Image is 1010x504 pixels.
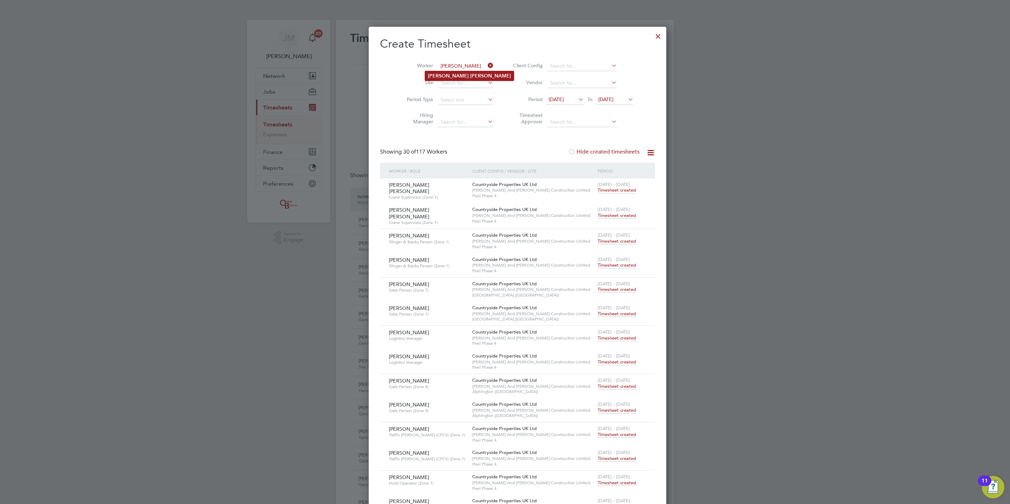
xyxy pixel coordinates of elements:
[472,359,594,365] span: [PERSON_NAME] And [PERSON_NAME] Construction Limited
[389,378,429,384] span: [PERSON_NAME]
[585,95,594,104] span: To
[472,262,594,268] span: [PERSON_NAME] And [PERSON_NAME] Construction Limited
[380,37,655,51] h2: Create Timesheet
[403,148,447,155] span: 117 Workers
[389,182,429,194] span: [PERSON_NAME] [PERSON_NAME]
[472,456,594,461] span: [PERSON_NAME] And [PERSON_NAME] Construction Limited
[472,474,537,480] span: Countryside Properties UK Ltd
[387,163,470,179] div: Worker / Role
[472,206,537,212] span: Countryside Properties UK Ltd
[401,96,433,102] label: Period Type
[568,148,640,155] label: Hide created timesheets
[598,401,630,407] span: [DATE] - [DATE]
[472,480,594,486] span: [PERSON_NAME] And [PERSON_NAME] Construction Limited
[598,281,630,287] span: [DATE] - [DATE]
[472,486,594,491] span: Peel Phase 4
[596,163,648,179] div: Period
[389,450,429,456] span: [PERSON_NAME]
[598,498,630,504] span: [DATE] - [DATE]
[389,232,429,239] span: [PERSON_NAME]
[511,79,543,86] label: Vendor
[389,257,429,263] span: [PERSON_NAME]
[472,365,594,370] span: Peel Phase 4
[470,163,596,179] div: Client Config / Vendor / Site
[548,78,617,88] input: Search for...
[472,449,537,455] span: Countryside Properties UK Ltd
[598,262,636,268] span: Timesheet created
[472,384,594,389] span: [PERSON_NAME] And [PERSON_NAME] Construction Limited
[401,112,433,125] label: Hiring Manager
[472,353,537,359] span: Countryside Properties UK Ltd
[548,117,617,127] input: Search for...
[380,148,449,156] div: Showing
[598,232,630,238] span: [DATE] - [DATE]
[511,62,543,69] label: Client Config
[511,96,543,102] label: Period
[403,148,416,155] span: 30 of
[549,96,564,102] span: [DATE]
[389,384,467,390] span: Gate Person (Zone 4)
[981,481,988,490] div: 11
[472,401,537,407] span: Countryside Properties UK Ltd
[598,256,630,262] span: [DATE] - [DATE]
[598,449,630,455] span: [DATE] - [DATE]
[389,408,467,413] span: Gate Person (Zone 4)
[438,117,493,127] input: Search for...
[389,426,429,432] span: [PERSON_NAME]
[472,311,594,317] span: [PERSON_NAME] And [PERSON_NAME] Construction Limited
[438,61,493,71] input: Search for...
[472,316,594,322] span: [GEOGRAPHIC_DATA] ([GEOGRAPHIC_DATA])
[598,96,613,102] span: [DATE]
[438,95,493,105] input: Select one
[389,456,467,462] span: Traffic [PERSON_NAME] (CPCS) (Zone 1)
[438,78,493,88] input: Search for...
[389,239,467,245] span: Slinger & Banks Person (Zone 1)
[389,480,467,486] span: Hoist Operator (Zone 1)
[472,413,594,418] span: Alphington ([GEOGRAPHIC_DATA])
[472,305,537,311] span: Countryside Properties UK Ltd
[598,329,630,335] span: [DATE] - [DATE]
[472,329,537,335] span: Countryside Properties UK Ltd
[598,377,630,383] span: [DATE] - [DATE]
[472,181,537,187] span: Countryside Properties UK Ltd
[548,61,617,71] input: Search for...
[472,389,594,394] span: Alphington ([GEOGRAPHIC_DATA])
[472,377,537,383] span: Countryside Properties UK Ltd
[598,305,630,311] span: [DATE] - [DATE]
[472,256,537,262] span: Countryside Properties UK Ltd
[598,431,636,438] span: Timesheet created
[472,437,594,443] span: Peel Phase 4
[401,62,433,69] label: Worker
[511,112,543,125] label: Timesheet Approver
[472,281,537,287] span: Countryside Properties UK Ltd
[472,193,594,199] span: Peel Phase 4
[389,311,467,317] span: Gate Person (Zone 7)
[389,329,429,336] span: [PERSON_NAME]
[472,498,537,504] span: Countryside Properties UK Ltd
[428,73,469,79] b: [PERSON_NAME]
[472,218,594,224] span: Peel Phase 4
[401,79,433,86] label: Site
[470,73,511,79] b: [PERSON_NAME]
[389,336,467,341] span: Logistics Manager
[472,425,537,431] span: Countryside Properties UK Ltd
[598,425,630,431] span: [DATE] - [DATE]
[598,455,636,462] span: Timesheet created
[598,383,636,390] span: Timesheet created
[598,206,630,212] span: [DATE] - [DATE]
[389,360,467,365] span: Logistics Manager
[389,305,429,311] span: [PERSON_NAME]
[472,238,594,244] span: [PERSON_NAME] And [PERSON_NAME] Construction Limited
[472,341,594,346] span: Peel Phase 4
[472,461,594,467] span: Peel Phase 4
[389,353,429,360] span: [PERSON_NAME]
[598,480,636,486] span: Timesheet created
[472,292,594,298] span: [GEOGRAPHIC_DATA] ([GEOGRAPHIC_DATA])
[389,263,467,269] span: Slinger & Banks Person (Zone 1)
[472,287,594,292] span: [PERSON_NAME] And [PERSON_NAME] Construction Limited
[598,181,630,187] span: [DATE] - [DATE]
[472,335,594,341] span: [PERSON_NAME] And [PERSON_NAME] Construction Limited
[598,212,636,219] span: Timesheet created
[598,238,636,244] span: Timesheet created
[598,407,636,413] span: Timesheet created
